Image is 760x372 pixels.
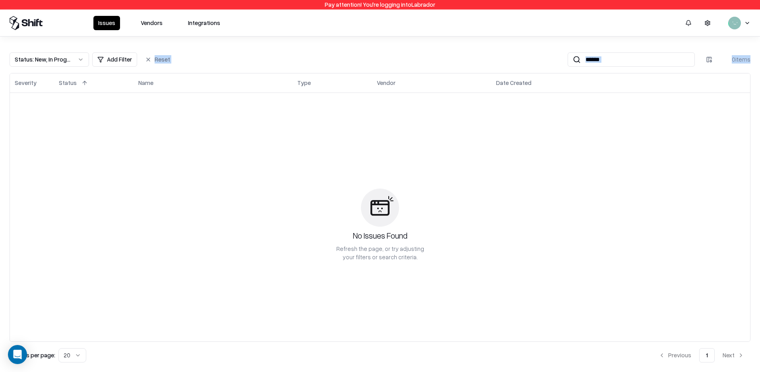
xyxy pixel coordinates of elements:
div: Vendor [377,79,396,87]
div: 0 items [719,55,750,64]
button: 1 [699,348,715,362]
button: Add Filter [92,52,137,67]
button: Vendors [136,16,167,30]
div: Date Created [496,79,531,87]
button: Reset [140,52,175,67]
div: Refresh the page, or try adjusting your filters or search criteria. [335,245,425,261]
div: Type [297,79,311,87]
div: Status : New, In Progress [15,55,71,64]
div: Severity [15,79,37,87]
div: Status [59,79,77,87]
div: No Issues Found [353,230,407,241]
button: Integrations [183,16,225,30]
div: Open Intercom Messenger [8,345,27,364]
nav: pagination [652,348,750,362]
p: Results per page: [10,351,55,359]
button: Issues [93,16,120,30]
div: Name [138,79,153,87]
